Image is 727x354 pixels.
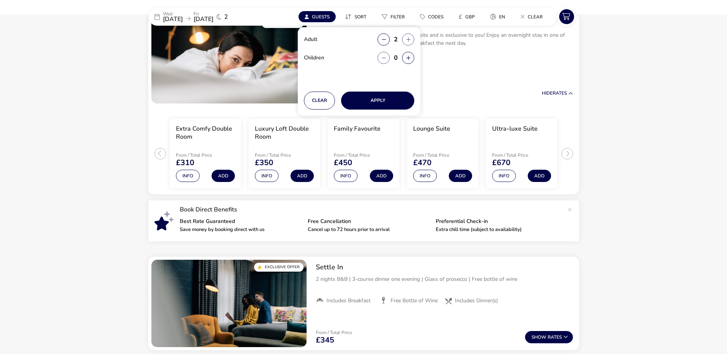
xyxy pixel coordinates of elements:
naf-pibe-menu-bar-item: Clear [514,11,552,22]
h3: Extra Comfy Double Room [176,125,235,141]
span: Includes Dinner(s) [455,297,498,304]
span: [DATE] [194,15,213,23]
button: Add [212,170,235,182]
span: £670 [492,159,510,167]
swiper-slide: 1 / 1 [151,260,307,347]
span: £310 [176,159,194,167]
p: Book Direct Benefits [180,206,564,213]
span: £470 [413,159,432,167]
h3: Luxury Loft Double Room [255,125,314,141]
span: £350 [255,159,273,167]
button: Info [176,170,200,182]
button: £GBP [453,11,481,22]
span: Show [532,335,548,340]
p: From / Total Price [316,330,352,335]
p: Extra chill time (subject to availability) [436,227,558,232]
button: HideRates [542,91,573,96]
naf-pibe-menu-bar-item: Codes [414,11,453,22]
span: Sort [354,14,366,20]
button: Add [290,170,314,182]
p: From / Total Price [492,153,546,157]
span: 2 [224,14,228,20]
button: Info [492,170,516,182]
h2: Settle In [316,263,573,272]
p: This offer is not available on any other website and is exclusive to you! Enjoy an overnight stay... [316,31,573,47]
span: £345 [316,336,334,344]
button: Sort [339,11,373,22]
button: Clear [514,11,549,22]
span: £450 [334,159,352,167]
p: Fri [194,11,213,16]
swiper-slide: 3 / 5 [324,116,403,192]
p: Preferential Check-in [436,219,558,224]
swiper-slide: 2 / 5 [245,116,324,192]
button: en [484,11,511,22]
naf-pibe-menu-bar-item: en [484,11,514,22]
naf-pibe-menu-bar-item: Filter [376,11,414,22]
button: Info [255,170,279,182]
button: Info [334,170,358,182]
h3: Ultra-luxe Suite [492,125,538,133]
button: Add [528,170,551,182]
button: Add [370,170,393,182]
button: ShowRates [525,331,573,343]
button: Clear [304,92,335,110]
p: From / Total Price [413,153,468,157]
span: GBP [465,14,475,20]
h3: Family Favourite [334,125,381,133]
button: Codes [414,11,450,22]
naf-pibe-menu-bar-item: Guests [299,11,339,22]
button: Guests [299,11,336,22]
button: Apply [341,92,414,110]
span: Guests [312,14,330,20]
swiper-slide: 1 / 5 [166,116,245,192]
button: Filter [376,11,411,22]
p: Cancel up to 72 hours prior to arrival [308,227,430,232]
swiper-slide: 4 / 5 [403,116,482,192]
label: Children [304,55,330,61]
p: Wed [163,11,183,16]
p: 2 nights B&B | 3-course dinner one evening | Glass of prosecco | Free bottle of wine [316,275,573,283]
div: Best Available B&B Rate GuaranteedThis offer is not available on any other website and is exclusi... [310,13,579,67]
span: Hide [542,90,553,96]
p: Best Rate Guaranteed [180,219,302,224]
span: Clear [528,14,543,20]
p: From / Total Price [334,153,388,157]
naf-pibe-menu-bar-item: £GBP [453,11,484,22]
p: From / Total Price [255,153,309,157]
span: Codes [428,14,443,20]
span: Free Bottle of Wine [391,297,438,304]
i: £ [459,13,462,21]
p: Free Cancellation [308,219,430,224]
button: Add [449,170,472,182]
h3: Lounge Suite [413,125,450,133]
p: Save money by booking direct with us [180,227,302,232]
span: [DATE] [163,15,183,23]
swiper-slide: 1 / 1 [151,16,307,103]
label: Adult [304,37,323,42]
span: Filter [391,14,405,20]
naf-pibe-menu-bar-item: Sort [339,11,376,22]
span: en [499,14,505,20]
swiper-slide: 5 / 5 [482,116,561,192]
div: Settle In2 nights B&B | 3-course dinner one evening | Glass of prosecco | Free bottle of wineIncl... [310,257,579,310]
button: Info [413,170,437,182]
p: From / Total Price [176,153,230,157]
div: Exclusive Offer [254,263,304,272]
div: Wed[DATE]Fri[DATE]2 [148,8,263,26]
span: Includes Breakfast [327,297,371,304]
